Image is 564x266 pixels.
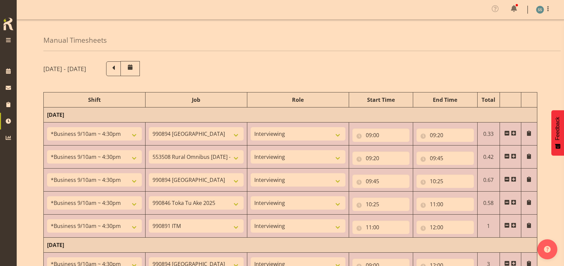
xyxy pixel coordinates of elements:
[416,96,474,104] div: End Time
[352,96,410,104] div: Start Time
[352,152,410,165] input: Click to select...
[477,169,500,192] td: 0.67
[551,110,564,156] button: Feedback - Show survey
[416,128,474,142] input: Click to select...
[352,198,410,211] input: Click to select...
[149,96,244,104] div: Job
[416,152,474,165] input: Click to select...
[481,96,496,104] div: Total
[43,36,107,44] h4: Manual Timesheets
[251,96,345,104] div: Role
[43,65,86,72] h5: [DATE] - [DATE]
[477,192,500,215] td: 0.58
[47,96,142,104] div: Shift
[352,128,410,142] input: Click to select...
[477,122,500,146] td: 0.33
[477,215,500,238] td: 1
[44,238,537,253] td: [DATE]
[555,117,561,140] span: Feedback
[2,17,15,31] img: Rosterit icon logo
[416,198,474,211] input: Click to select...
[536,6,544,14] img: shane-shaw-williams1936.jpg
[352,175,410,188] input: Click to select...
[416,175,474,188] input: Click to select...
[352,221,410,234] input: Click to select...
[544,246,551,253] img: help-xxl-2.png
[477,146,500,169] td: 0.42
[44,107,537,122] td: [DATE]
[416,221,474,234] input: Click to select...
